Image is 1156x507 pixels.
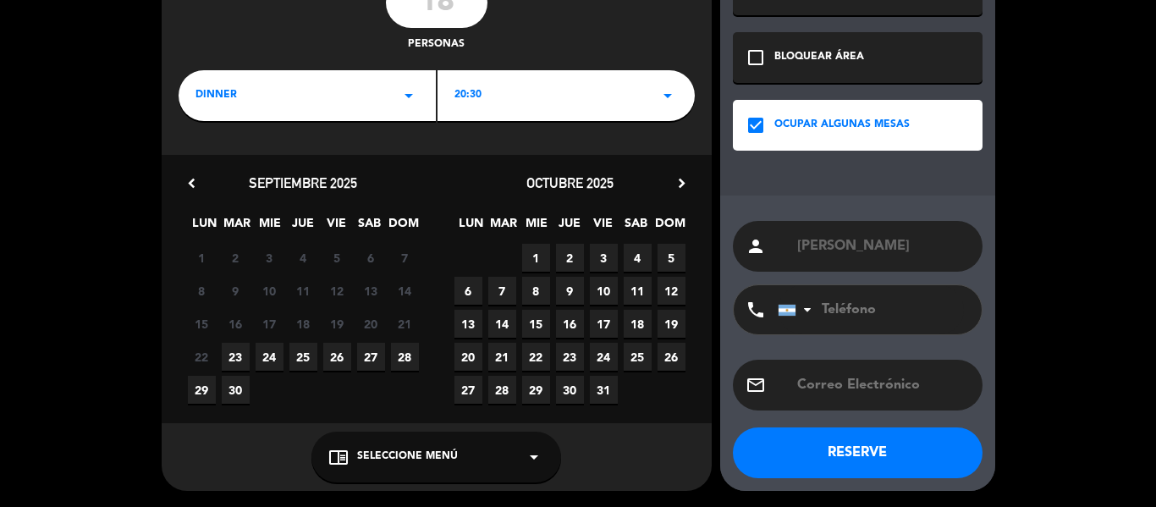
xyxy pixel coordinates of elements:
span: 3 [590,244,618,272]
span: 27 [357,343,385,371]
i: check_box [746,115,766,135]
span: VIE [589,213,617,241]
span: personas [408,36,465,53]
i: chevron_right [673,174,691,192]
i: phone [746,300,766,320]
i: arrow_drop_down [399,85,419,106]
span: 21 [488,343,516,371]
div: Argentina: +54 [779,286,817,333]
i: arrow_drop_down [658,85,678,106]
span: 4 [624,244,652,272]
i: person [746,236,766,256]
span: 9 [556,277,584,305]
button: RESERVE [733,427,983,478]
i: chrome_reader_mode [328,447,349,467]
div: OCUPAR ALGUNAS MESAS [774,117,910,134]
span: 13 [357,277,385,305]
span: 18 [289,310,317,338]
span: 27 [454,376,482,404]
input: Correo Electrónico [795,373,970,397]
span: 1 [522,244,550,272]
span: 12 [323,277,351,305]
span: 16 [222,310,250,338]
span: 26 [658,343,685,371]
span: 30 [556,376,584,404]
span: 22 [188,343,216,371]
span: 8 [188,277,216,305]
span: 23 [222,343,250,371]
span: LUN [190,213,218,241]
i: arrow_drop_down [524,447,544,467]
span: 19 [323,310,351,338]
span: JUE [556,213,584,241]
span: 24 [590,343,618,371]
span: dinner [195,87,237,104]
span: Seleccione Menú [357,449,458,466]
span: JUE [289,213,317,241]
span: 28 [488,376,516,404]
span: 20 [357,310,385,338]
span: MAR [223,213,251,241]
span: 31 [590,376,618,404]
span: LUN [457,213,485,241]
span: 15 [522,310,550,338]
span: 8 [522,277,550,305]
span: MAR [490,213,518,241]
span: MIE [256,213,284,241]
span: 6 [454,277,482,305]
span: 23 [556,343,584,371]
span: 10 [256,277,283,305]
span: 15 [188,310,216,338]
span: 19 [658,310,685,338]
span: 17 [256,310,283,338]
span: 9 [222,277,250,305]
i: chevron_left [183,174,201,192]
span: DOM [655,213,683,241]
span: 2 [556,244,584,272]
span: 13 [454,310,482,338]
span: 3 [256,244,283,272]
span: DOM [388,213,416,241]
span: 16 [556,310,584,338]
span: 25 [624,343,652,371]
span: 11 [289,277,317,305]
span: 7 [488,277,516,305]
span: SAB [355,213,383,241]
span: 22 [522,343,550,371]
span: 28 [391,343,419,371]
i: check_box_outline_blank [746,47,766,68]
span: 30 [222,376,250,404]
span: 10 [590,277,618,305]
span: 25 [289,343,317,371]
span: octubre 2025 [526,174,614,191]
span: 18 [624,310,652,338]
span: 5 [323,244,351,272]
input: Nombre [795,234,970,258]
span: 20 [454,343,482,371]
span: 11 [624,277,652,305]
span: 26 [323,343,351,371]
span: 14 [488,310,516,338]
span: 5 [658,244,685,272]
span: 21 [391,310,419,338]
span: 4 [289,244,317,272]
span: 17 [590,310,618,338]
span: 1 [188,244,216,272]
span: 29 [188,376,216,404]
span: 6 [357,244,385,272]
span: SAB [622,213,650,241]
span: MIE [523,213,551,241]
span: 14 [391,277,419,305]
span: 12 [658,277,685,305]
i: email [746,375,766,395]
span: 2 [222,244,250,272]
div: BLOQUEAR ÁREA [774,49,864,66]
span: 24 [256,343,283,371]
span: 29 [522,376,550,404]
span: septiembre 2025 [249,174,357,191]
input: Teléfono [778,285,964,334]
span: 20:30 [454,87,482,104]
span: VIE [322,213,350,241]
span: 7 [391,244,419,272]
